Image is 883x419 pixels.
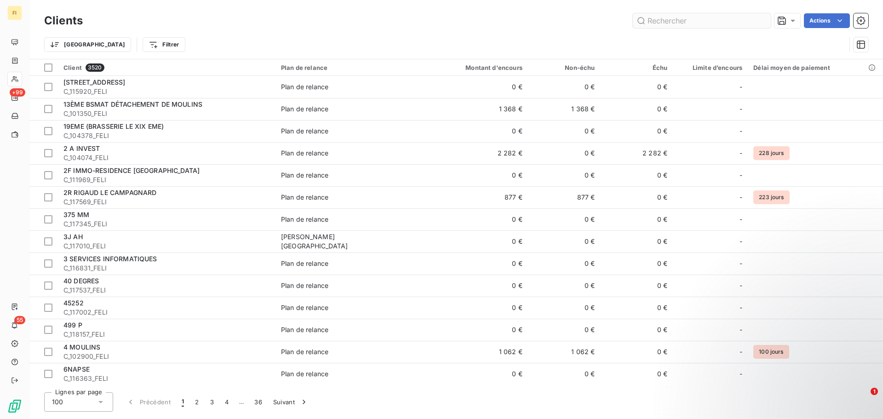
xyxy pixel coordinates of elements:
div: Plan de relance [281,259,328,268]
button: 4 [219,392,234,412]
div: Plan de relance [281,215,328,224]
td: 0 € [528,253,601,275]
button: [GEOGRAPHIC_DATA] [44,37,131,52]
td: 0 € [600,341,673,363]
td: 0 € [431,363,528,385]
td: 1 368 € [528,98,601,120]
td: 0 € [528,142,601,164]
h3: Clients [44,12,83,29]
span: 228 jours [753,146,789,160]
div: Échu [606,64,667,71]
td: 0 € [528,319,601,341]
td: 0 € [600,120,673,142]
td: 0 € [431,319,528,341]
td: 0 € [431,208,528,230]
span: C_111969_FELI [63,175,270,184]
td: 0 € [600,208,673,230]
span: 2 A INVEST [63,144,100,152]
div: [PERSON_NAME][GEOGRAPHIC_DATA] [281,232,396,251]
td: 0 € [528,363,601,385]
td: 1 062 € [431,341,528,363]
span: 375 MM [63,211,89,218]
td: 1 368 € [431,98,528,120]
span: - [740,237,742,246]
div: Plan de relance [281,347,328,356]
span: 6NAPSE [63,365,90,373]
span: C_102900_FELI [63,352,270,361]
td: 0 € [600,253,673,275]
span: C_117569_FELI [63,197,270,207]
span: 3J AH [63,233,83,241]
div: Plan de relance [281,303,328,312]
button: Suivant [268,392,314,412]
div: Plan de relance [281,171,328,180]
span: 2R RIGAUD LE CAMPAGNARD [63,189,156,196]
span: - [740,171,742,180]
span: 3 SERVICES INFORMATIQUES [63,255,157,263]
div: Plan de relance [281,369,328,379]
div: Plan de relance [281,193,328,202]
td: 0 € [431,164,528,186]
div: Plan de relance [281,149,328,158]
td: 877 € [431,186,528,208]
span: 1 [871,388,878,395]
div: Plan de relance [281,82,328,92]
iframe: Intercom live chat [852,388,874,410]
span: - [740,259,742,268]
span: - [740,126,742,136]
span: C_118157_FELI [63,330,270,339]
td: 0 € [600,275,673,297]
div: Non-échu [533,64,595,71]
span: +99 [10,88,25,97]
td: 2 282 € [600,142,673,164]
td: 0 € [600,319,673,341]
span: - [740,325,742,334]
span: C_104378_FELI [63,131,270,140]
span: C_104074_FELI [63,153,270,162]
span: 45252 [63,299,84,307]
td: 0 € [600,98,673,120]
span: 4 MOULINS [63,343,100,351]
span: … [234,395,249,409]
span: Client [63,64,82,71]
td: 0 € [528,297,601,319]
iframe: Intercom notifications message [699,330,883,394]
span: - [740,303,742,312]
div: Délai moyen de paiement [753,64,877,71]
div: Plan de relance [281,325,328,334]
span: - [740,104,742,114]
span: [STREET_ADDRESS] [63,78,125,86]
span: - [740,82,742,92]
span: - [740,149,742,158]
td: 0 € [600,186,673,208]
td: 1 062 € [528,341,601,363]
span: - [740,215,742,224]
div: Plan de relance [281,64,425,71]
span: C_116363_FELI [63,374,270,383]
span: 13ÈME BSMAT DÉTACHEMENT DE MOULINS [63,100,202,108]
button: 2 [189,392,204,412]
span: 1 [182,397,184,407]
td: 0 € [431,120,528,142]
button: 1 [176,392,189,412]
span: 19EME (BRASSERIE LE XIX EME) [63,122,164,130]
div: Plan de relance [281,281,328,290]
button: Précédent [120,392,176,412]
div: Limite d’encours [678,64,742,71]
td: 0 € [528,230,601,253]
button: Actions [804,13,850,28]
td: 0 € [528,120,601,142]
div: Montant d'encours [436,64,522,71]
span: 55 [14,316,25,324]
span: 2F IMMO-RESIDENCE [GEOGRAPHIC_DATA] [63,166,200,174]
td: 0 € [431,297,528,319]
span: 3520 [86,63,104,72]
span: 499 P [63,321,82,329]
td: 0 € [528,164,601,186]
button: 36 [249,392,268,412]
td: 0 € [431,275,528,297]
img: Logo LeanPay [7,399,22,413]
span: - [740,281,742,290]
td: 0 € [600,230,673,253]
td: 877 € [528,186,601,208]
